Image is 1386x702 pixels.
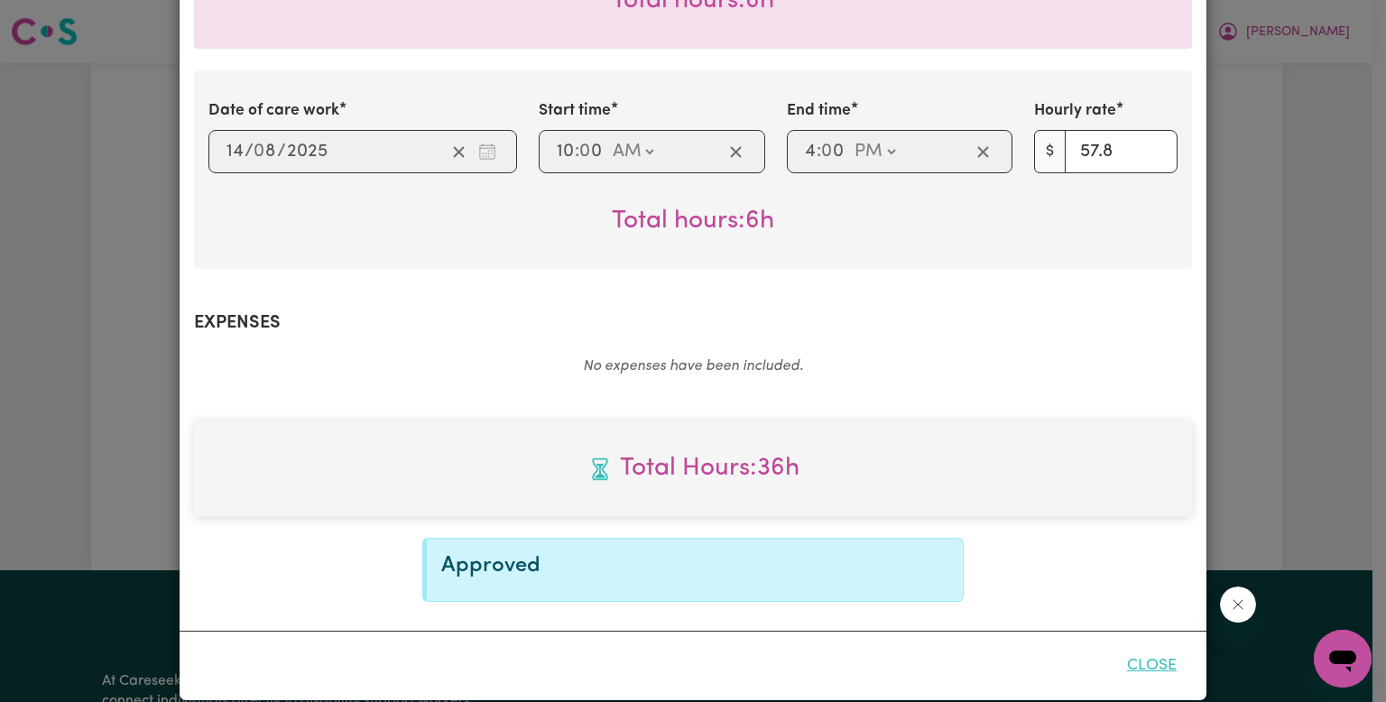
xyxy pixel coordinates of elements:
[245,142,254,162] span: /
[226,138,245,165] input: --
[575,142,579,162] span: :
[445,138,473,165] button: Clear date
[473,138,502,165] button: Enter the date of care work
[208,449,1178,487] span: Total hours worked: 36 hours
[1112,646,1192,686] button: Close
[254,143,264,161] span: 0
[441,555,541,577] span: Approved
[583,359,803,374] em: No expenses have been included.
[277,142,286,162] span: /
[804,138,817,165] input: --
[1220,587,1256,623] iframe: Close message
[821,143,832,161] span: 0
[822,138,845,165] input: --
[286,138,328,165] input: ----
[556,138,575,165] input: --
[539,99,611,123] label: Start time
[1034,130,1066,173] span: $
[579,143,590,161] span: 0
[580,138,604,165] input: --
[194,312,1192,334] h2: Expenses
[254,138,277,165] input: --
[11,13,109,27] span: Need any help?
[787,99,851,123] label: End time
[612,208,774,234] span: Total hours worked: 6 hours
[817,142,821,162] span: :
[1034,99,1116,123] label: Hourly rate
[208,99,339,123] label: Date of care work
[1314,630,1372,688] iframe: Button to launch messaging window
